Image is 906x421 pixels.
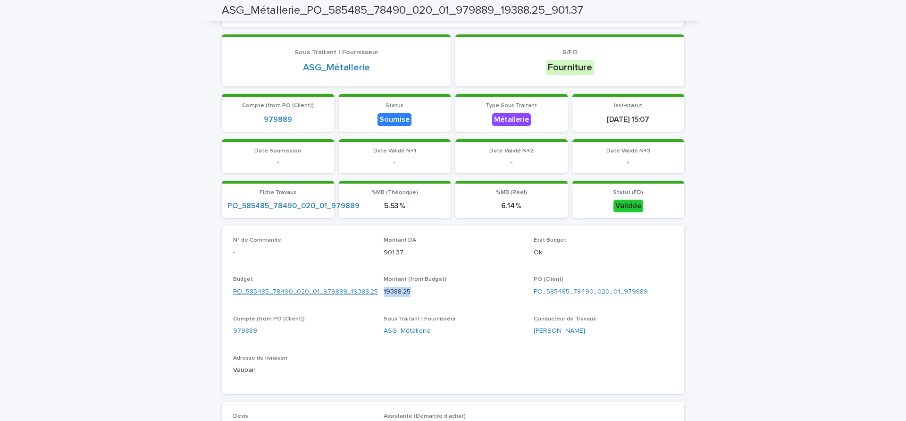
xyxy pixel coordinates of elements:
[613,190,643,195] span: Statut (FD)
[344,158,445,167] p: -
[233,287,378,297] a: PO_585485_78490_020_01_979889_19388.25
[492,113,531,126] div: Métallerie
[233,365,372,375] p: Vauban
[534,237,566,243] span: Etat Budget
[534,287,648,297] a: PO_585485_78490_020_01_979889
[613,200,643,212] div: Validée
[227,202,360,210] a: PO_585485_78490_020_01_979889
[489,148,534,154] span: Date Validé N+2
[534,277,563,282] span: PO (Client)
[233,413,248,419] span: Devis
[461,158,562,167] p: -
[233,277,253,282] span: Budget
[294,49,378,56] span: Sous Traitant | Fournisseur
[254,148,301,154] span: Date Soumission
[264,115,292,124] a: 979889
[578,115,679,124] p: [DATE] 15:07
[386,103,403,109] span: Status
[344,202,445,210] p: 5.53 %
[534,248,673,258] p: Ok
[578,158,679,167] p: -
[222,4,583,17] h2: ASG_Métallerie_PO_585485_78490_020_01_979889_19388.25_901.37
[534,326,585,336] a: [PERSON_NAME]
[233,237,281,243] span: N° de Commande
[227,158,328,167] p: -
[461,202,562,210] p: 6.14 %
[384,326,431,336] a: ASG_Métallerie
[614,103,642,109] span: last-statut
[606,148,650,154] span: Date Validé N+3
[233,355,287,361] span: Adresse de livraison
[377,113,411,126] div: Soumise
[233,326,257,336] a: 979889
[384,277,446,282] span: Montant (from Budget)
[384,248,523,258] p: 901.37
[384,413,466,419] span: Assistante (Demande d'achat)
[562,49,578,56] span: S/FO
[384,237,416,243] span: Montant DA
[233,316,305,322] span: Compte (from PO (Client))
[486,103,537,109] span: Type Sous Traitant
[384,287,523,297] p: 19388.25
[384,316,456,322] span: Sous Traitant | Fournisseur
[303,62,370,73] a: ASG_Métallerie
[233,248,372,258] p: -
[373,148,416,154] span: Date Validé N+1
[242,103,314,109] span: Compte (from PO (Client))
[260,190,296,195] span: Fiche Travaux
[534,316,596,322] span: Conducteur de Travaux
[371,190,418,195] span: %MB (Théorique)
[546,60,594,75] div: Fourniture
[496,190,527,195] span: %MB (Réel)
